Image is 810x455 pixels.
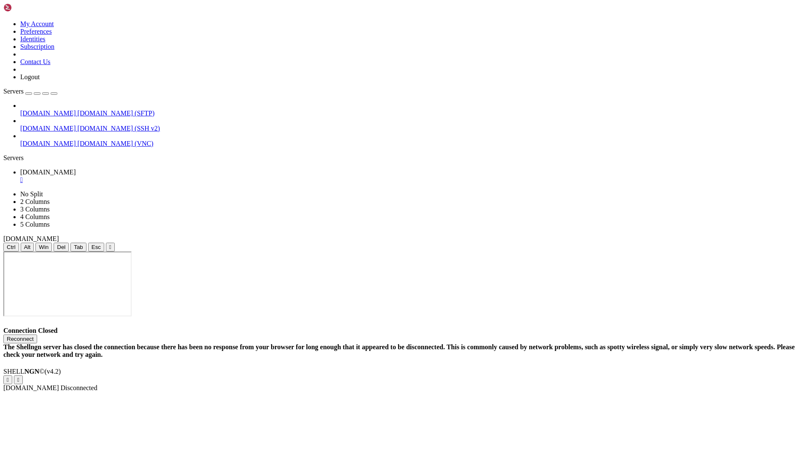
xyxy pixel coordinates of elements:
div: The Shellngn server has closed the connection because there has been no response from your browse... [3,343,807,359]
span: Ctrl [7,244,16,250]
a: 5 Columns [20,221,50,228]
span: Esc [92,244,101,250]
span: Tab [74,244,83,250]
button:  [106,243,115,252]
button:  [3,375,12,384]
a: 4 Columns [20,213,50,220]
div: Servers [3,154,807,162]
span: [DOMAIN_NAME] (SSH v2) [78,125,160,132]
a: No Split [20,190,43,198]
button: Tab [70,243,86,252]
a: h.ycloud.info [20,169,807,184]
li: [DOMAIN_NAME] [DOMAIN_NAME] (VNC) [20,132,807,147]
a: Logout [20,73,40,80]
img: Shellngn [3,3,52,12]
li: [DOMAIN_NAME] [DOMAIN_NAME] (SSH v2) [20,117,807,132]
span: Alt [24,244,31,250]
button: Del [54,243,69,252]
a: My Account [20,20,54,27]
span: [DOMAIN_NAME] [3,384,59,391]
span: Del [57,244,65,250]
button: Esc [88,243,104,252]
button:  [14,375,23,384]
a: Subscription [20,43,54,50]
div:  [17,377,19,383]
a: [DOMAIN_NAME] [DOMAIN_NAME] (SSH v2) [20,125,807,132]
div:  [7,377,9,383]
span: [DOMAIN_NAME] (SFTP) [78,110,155,117]
a: 3 Columns [20,206,50,213]
b: NGN [24,368,40,375]
span: [DOMAIN_NAME] (VNC) [78,140,154,147]
button: Alt [21,243,34,252]
a: [DOMAIN_NAME] [DOMAIN_NAME] (SFTP) [20,110,807,117]
span: Disconnected [61,384,97,391]
span: [DOMAIN_NAME] [20,110,76,117]
a: [DOMAIN_NAME] [DOMAIN_NAME] (VNC) [20,140,807,147]
button: Reconnect [3,335,37,343]
span: Connection Closed [3,327,57,334]
span: 4.2.0 [45,368,61,375]
a: Servers [3,88,57,95]
span: SHELL © [3,368,61,375]
a: Preferences [20,28,52,35]
span: [DOMAIN_NAME] [3,235,59,242]
a: Identities [20,35,46,43]
li: [DOMAIN_NAME] [DOMAIN_NAME] (SFTP) [20,102,807,117]
span: [DOMAIN_NAME] [20,140,76,147]
span: Win [39,244,49,250]
a: 2 Columns [20,198,50,205]
div:  [109,244,111,250]
span: [DOMAIN_NAME] [20,125,76,132]
button: Ctrl [3,243,19,252]
a: Contact Us [20,58,51,65]
a:  [20,176,807,184]
span: [DOMAIN_NAME] [20,169,76,176]
button: Win [35,243,52,252]
span: Servers [3,88,24,95]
